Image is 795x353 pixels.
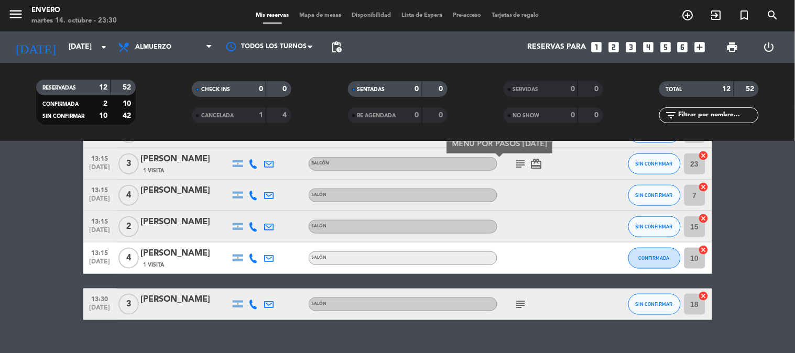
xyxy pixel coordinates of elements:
[439,85,445,93] strong: 0
[738,9,751,21] i: turned_in_not
[723,85,731,93] strong: 12
[312,193,327,197] span: Salón
[31,5,117,16] div: Envero
[87,152,113,164] span: 13:15
[141,247,230,260] div: [PERSON_NAME]
[415,112,419,119] strong: 0
[251,13,294,18] span: Mis reservas
[103,100,107,107] strong: 2
[141,152,230,166] div: [PERSON_NAME]
[439,112,445,119] strong: 0
[452,139,547,150] div: MENÚ POR PASOS [DATE]
[594,112,601,119] strong: 0
[624,40,638,54] i: looks_3
[628,248,681,269] button: CONFIRMADA
[699,245,709,255] i: cancel
[699,291,709,301] i: cancel
[283,85,289,93] strong: 0
[259,85,263,93] strong: 0
[515,298,527,311] i: subject
[141,215,230,229] div: [PERSON_NAME]
[357,87,385,92] span: SENTADAS
[710,9,723,21] i: exit_to_app
[135,43,171,51] span: Almuerzo
[666,87,682,92] span: TOTAL
[97,41,110,53] i: arrow_drop_down
[699,150,709,161] i: cancel
[87,183,113,195] span: 13:15
[415,85,419,93] strong: 0
[8,6,24,26] button: menu
[123,112,133,119] strong: 42
[118,294,139,315] span: 3
[99,84,107,91] strong: 12
[628,216,681,237] button: SIN CONFIRMAR
[659,40,672,54] i: looks_5
[87,292,113,304] span: 13:30
[87,258,113,270] span: [DATE]
[665,109,677,122] i: filter_list
[118,216,139,237] span: 2
[141,184,230,197] div: [PERSON_NAME]
[676,40,690,54] i: looks_6
[312,302,327,306] span: Salón
[144,261,165,269] span: 1 Visita
[513,87,539,92] span: SERVIDAS
[746,85,757,93] strong: 52
[636,161,673,167] span: SIN CONFIRMAR
[294,13,346,18] span: Mapa de mesas
[636,192,673,198] span: SIN CONFIRMAR
[513,113,540,118] span: NO SHOW
[607,40,620,54] i: looks_two
[141,293,230,306] div: [PERSON_NAME]
[530,158,543,170] i: card_giftcard
[283,112,289,119] strong: 4
[628,294,681,315] button: SIN CONFIRMAR
[312,224,327,228] span: Salón
[346,13,396,18] span: Disponibilidad
[677,109,758,121] input: Filtrar por nombre...
[571,112,575,119] strong: 0
[636,301,673,307] span: SIN CONFIRMAR
[357,113,396,118] span: RE AGENDADA
[312,256,327,260] span: Salón
[87,195,113,207] span: [DATE]
[201,113,234,118] span: CANCELADA
[87,164,113,176] span: [DATE]
[682,9,694,21] i: add_circle_outline
[590,40,603,54] i: looks_one
[486,13,544,18] span: Tarjetas de regalo
[641,40,655,54] i: looks_4
[118,153,139,174] span: 3
[144,167,165,175] span: 1 Visita
[515,158,527,170] i: subject
[636,224,673,229] span: SIN CONFIRMAR
[628,185,681,206] button: SIN CONFIRMAR
[42,85,76,91] span: RESERVADAS
[87,215,113,227] span: 13:15
[628,153,681,174] button: SIN CONFIRMAR
[8,36,63,59] i: [DATE]
[699,182,709,192] i: cancel
[751,31,787,63] div: LOG OUT
[87,304,113,316] span: [DATE]
[123,84,133,91] strong: 52
[571,85,575,93] strong: 0
[763,41,775,53] i: power_settings_new
[123,100,133,107] strong: 10
[639,255,670,261] span: CONFIRMADA
[594,85,601,93] strong: 0
[87,246,113,258] span: 13:15
[42,114,84,119] span: SIN CONFIRMAR
[99,112,107,119] strong: 10
[42,102,79,107] span: CONFIRMADA
[259,112,263,119] strong: 1
[330,41,343,53] span: pending_actions
[726,41,739,53] span: print
[87,227,113,239] span: [DATE]
[312,161,330,166] span: Balcón
[527,43,586,51] span: Reservas para
[448,13,486,18] span: Pre-acceso
[699,213,709,224] i: cancel
[396,13,448,18] span: Lista de Espera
